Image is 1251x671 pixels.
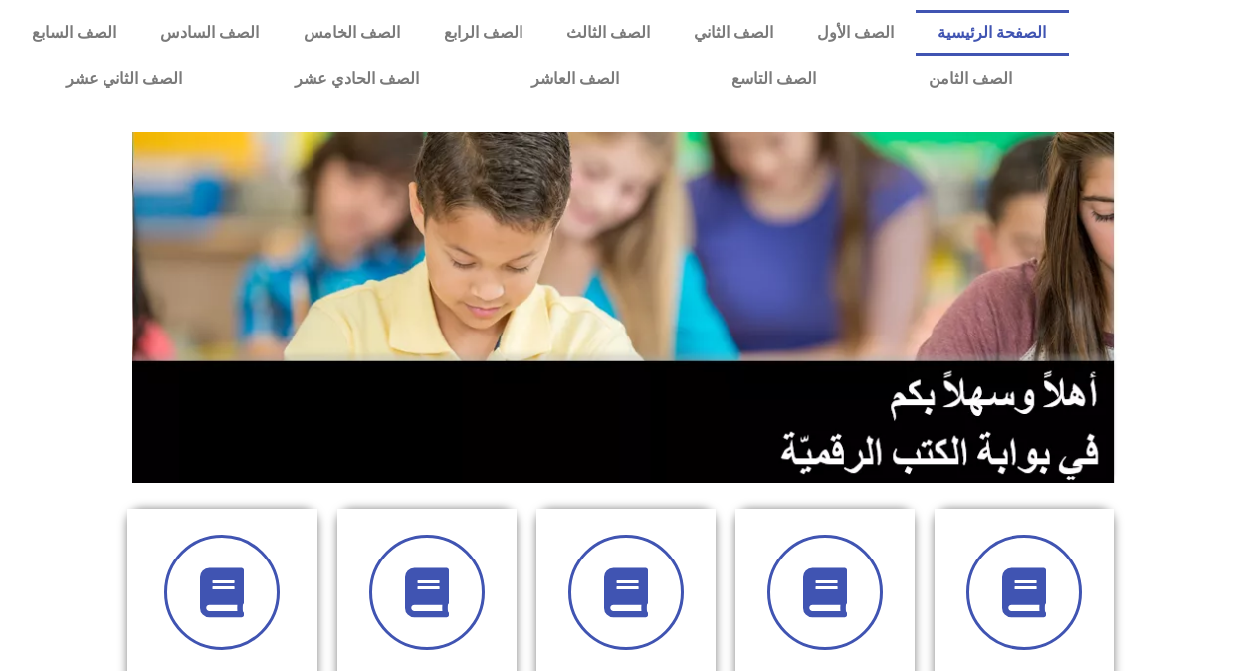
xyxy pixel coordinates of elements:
a: الصف السابع [10,10,138,56]
a: الصف الثالث [544,10,672,56]
a: الصف الثاني [672,10,795,56]
a: الصف الأول [795,10,916,56]
a: الصف السادس [138,10,281,56]
a: الصفحة الرئيسية [916,10,1068,56]
a: الصف الحادي عشر [239,56,476,102]
a: الصف التاسع [676,56,873,102]
a: الصف الخامس [281,10,421,56]
a: الصف الرابع [422,10,544,56]
a: الصف الثامن [873,56,1069,102]
a: الصف العاشر [476,56,676,102]
a: الصف الثاني عشر [10,56,239,102]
